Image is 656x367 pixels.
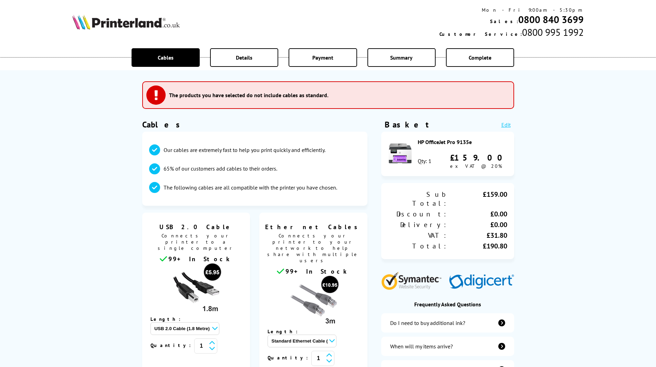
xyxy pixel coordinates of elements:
[450,163,502,169] span: ex VAT @ 20%
[388,231,448,240] div: VAT:
[439,7,584,13] div: Mon - Fri 9:00am - 5:30pm
[168,255,232,263] span: 99+ In Stock
[448,190,507,208] div: £159.00
[147,223,245,231] span: USB 2.0 Cable
[385,119,429,130] div: Basket
[449,274,514,290] img: Digicert
[390,343,453,350] div: When will my items arrive?
[448,242,507,251] div: £190.80
[72,14,180,30] img: Printerland Logo
[448,231,507,240] div: £31.80
[381,337,514,356] a: items-arrive
[390,54,413,61] span: Summary
[263,231,364,267] span: Connects your printer to your network to help share with multiple users
[439,31,522,37] span: Customer Service:
[448,210,507,218] div: £0.00
[236,54,252,61] span: Details
[418,157,431,164] div: Qty: 1
[381,301,514,308] div: Frequently Asked Questions
[390,319,465,326] div: Do I need to buy additional ink?
[158,54,174,61] span: Cables
[388,220,448,229] div: Delivery:
[285,267,350,275] span: 99+ In Stock
[490,18,518,24] span: Sales:
[388,141,412,165] img: HP OfficeJet Pro 9135e
[164,165,277,172] p: 65% of our customers add cables to their orders.
[164,184,337,191] p: The following cables are all compatible with the printer you have chosen.
[450,152,507,163] div: £159.00
[469,54,491,61] span: Complete
[448,220,507,229] div: £0.00
[150,342,194,348] span: Quantity:
[146,231,247,255] span: Connects your printer to a single computer
[388,190,448,208] div: Sub Total:
[518,13,584,26] a: 0800 840 3699
[312,54,333,61] span: Payment
[388,210,448,218] div: Discount:
[268,355,311,361] span: Quantity:
[150,316,187,322] span: Length:
[288,275,339,327] img: Ethernet cable
[169,92,329,99] h3: The products you have selected do not include cables as standard.
[388,242,448,251] div: Total:
[522,26,584,39] span: 0800 995 1992
[381,313,514,333] a: additional-ink
[501,121,511,128] a: Edit
[170,263,222,315] img: usb cable
[164,146,325,154] p: Our cables are extremely fast to help you print quickly and efficiently.
[418,139,507,145] div: HP OfficeJet Pro 9135e
[268,328,304,335] span: Length:
[381,270,446,290] img: Symantec Website Security
[264,223,362,231] span: Ethernet Cables
[142,119,367,130] h1: Cables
